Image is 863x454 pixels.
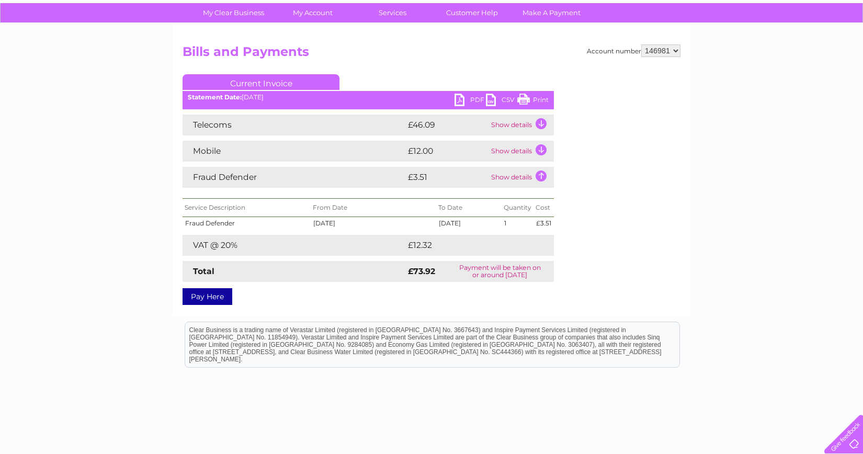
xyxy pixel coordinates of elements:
td: £3.51 [405,167,489,188]
a: Contact [793,44,819,52]
div: Clear Business is a trading name of Verastar Limited (registered in [GEOGRAPHIC_DATA] No. 3667643... [185,6,679,51]
td: Show details [489,167,554,188]
a: Print [517,94,549,109]
td: £12.32 [405,235,531,256]
a: Make A Payment [508,3,595,22]
td: £3.51 [533,217,554,230]
a: Blog [772,44,787,52]
td: Payment will be taken on or around [DATE] [446,261,554,282]
a: Log out [829,44,854,52]
td: [DATE] [436,217,502,230]
td: Mobile [183,141,405,162]
strong: £73.92 [408,266,435,276]
div: Account number [587,44,680,57]
a: My Account [270,3,356,22]
th: Quantity [502,199,533,217]
th: To Date [436,199,502,217]
a: 0333 014 3131 [666,5,738,18]
td: £12.00 [405,141,489,162]
a: Current Invoice [183,74,339,90]
th: Cost [533,199,554,217]
a: PDF [455,94,486,109]
td: VAT @ 20% [183,235,405,256]
img: logo.png [30,27,84,59]
th: From Date [311,199,436,217]
a: Services [349,3,436,22]
a: Water [679,44,699,52]
td: [DATE] [311,217,436,230]
td: Telecoms [183,115,405,135]
td: Show details [489,141,554,162]
div: [DATE] [183,94,554,101]
td: £46.09 [405,115,489,135]
td: Fraud Defender [183,217,311,230]
b: Statement Date: [188,93,242,101]
a: Energy [705,44,728,52]
a: Pay Here [183,288,232,305]
td: Fraud Defender [183,167,405,188]
td: Show details [489,115,554,135]
a: My Clear Business [190,3,277,22]
a: Customer Help [429,3,515,22]
h2: Bills and Payments [183,44,680,64]
a: CSV [486,94,517,109]
td: 1 [502,217,533,230]
a: Telecoms [734,44,766,52]
th: Service Description [183,199,311,217]
strong: Total [193,266,214,276]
